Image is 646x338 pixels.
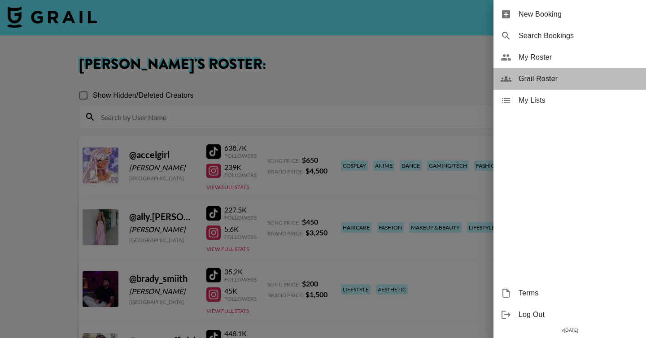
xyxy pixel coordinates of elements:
[519,95,639,106] span: My Lists
[519,9,639,20] span: New Booking
[493,325,646,335] div: v [DATE]
[519,288,639,299] span: Terms
[493,282,646,304] div: Terms
[493,4,646,25] div: New Booking
[493,25,646,47] div: Search Bookings
[519,74,639,84] span: Grail Roster
[493,47,646,68] div: My Roster
[493,304,646,325] div: Log Out
[519,309,639,320] span: Log Out
[493,90,646,111] div: My Lists
[493,68,646,90] div: Grail Roster
[519,30,639,41] span: Search Bookings
[519,52,639,63] span: My Roster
